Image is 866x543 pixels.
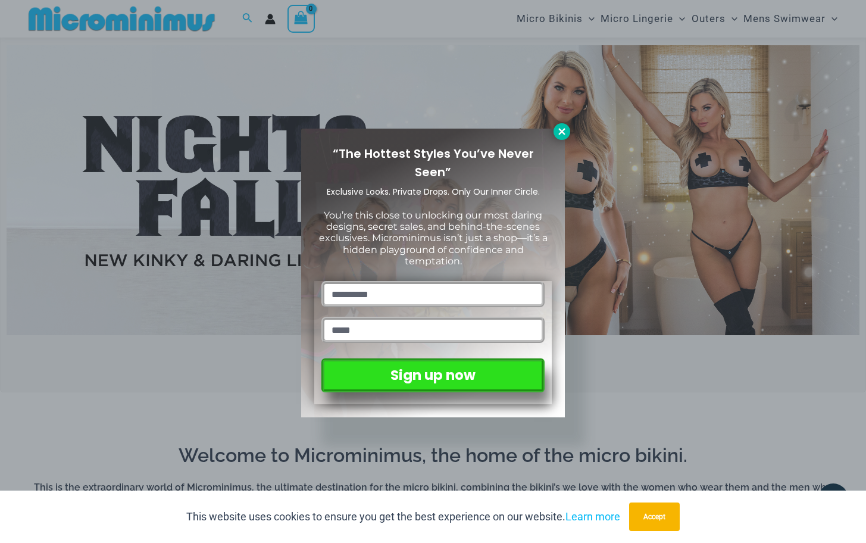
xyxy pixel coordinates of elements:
[554,123,570,140] button: Close
[319,210,548,267] span: You’re this close to unlocking our most daring designs, secret sales, and behind-the-scenes exclu...
[327,186,540,198] span: Exclusive Looks. Private Drops. Only Our Inner Circle.
[333,145,534,180] span: “The Hottest Styles You’ve Never Seen”
[321,358,545,392] button: Sign up now
[629,503,680,531] button: Accept
[565,510,620,523] a: Learn more
[186,508,620,526] p: This website uses cookies to ensure you get the best experience on our website.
